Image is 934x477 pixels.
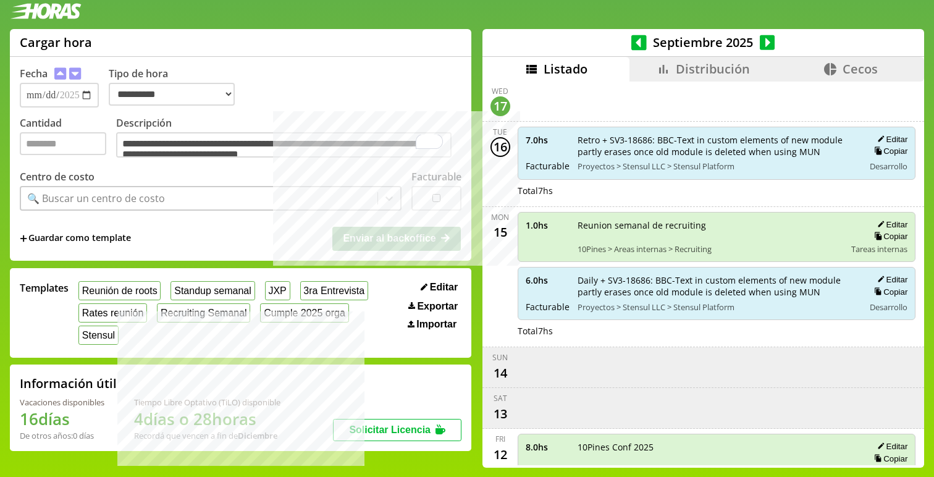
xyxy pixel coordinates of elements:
[526,441,569,453] span: 8.0 hs
[870,454,907,464] button: Copiar
[416,319,456,330] span: Importar
[544,61,587,77] span: Listado
[495,434,505,444] div: Fri
[851,243,907,255] span: Tareas internas
[109,83,235,106] select: Tipo de hora
[116,132,452,158] textarea: To enrich screen reader interactions, please activate Accessibility in Grammarly extension settings
[417,301,458,312] span: Exportar
[870,161,907,172] span: Desarrollo
[873,274,907,285] button: Editar
[490,137,510,157] div: 16
[578,134,856,158] span: Retro + SV3-18686: BBC-Text in custom elements of new module partly erases once old module is del...
[873,441,907,452] button: Editar
[526,134,569,146] span: 7.0 hs
[238,430,277,441] b: Diciembre
[20,408,104,430] h1: 16 días
[300,281,368,300] button: 3ra Entrevista
[491,212,509,222] div: Mon
[490,222,510,242] div: 15
[870,231,907,242] button: Copiar
[78,326,119,345] button: Stensul
[578,274,856,298] span: Daily + SV3-18686: BBC-Text in custom elements of new module partly erases once old module is del...
[20,430,104,441] div: De otros años: 0 días
[873,219,907,230] button: Editar
[134,408,280,430] h1: 4 días o 28 horas
[78,303,147,323] button: Rates reunión
[676,61,750,77] span: Distribución
[78,281,161,300] button: Reunión de roots
[490,96,510,116] div: 17
[482,82,924,466] div: scrollable content
[430,282,458,293] span: Editar
[20,132,106,155] input: Cantidad
[490,363,510,382] div: 14
[20,232,131,245] span: +Guardar como template
[109,67,245,108] label: Tipo de hora
[411,170,461,184] label: Facturable
[647,34,760,51] span: Septiembre 2025
[526,301,569,313] span: Facturable
[265,281,290,300] button: JXP
[870,302,907,313] span: Desarrollo
[578,161,856,172] span: Proyectos > Stensul LLC > Stensul Platform
[349,424,431,435] span: Solicitar Licencia
[870,146,907,156] button: Copiar
[27,192,165,205] div: 🔍 Buscar un centro de costo
[20,397,104,408] div: Vacaciones disponibles
[20,170,95,184] label: Centro de costo
[20,116,116,161] label: Cantidad
[526,219,569,231] span: 1.0 hs
[116,116,461,161] label: Descripción
[134,397,280,408] div: Tiempo Libre Optativo (TiLO) disponible
[405,300,461,313] button: Exportar
[20,375,117,392] h2: Información útil
[170,281,255,300] button: Standup semanal
[10,3,82,19] img: logotipo
[578,302,856,313] span: Proyectos > Stensul LLC > Stensul Platform
[526,160,569,172] span: Facturable
[873,134,907,145] button: Editar
[490,444,510,464] div: 12
[578,219,843,231] span: Reunion semanal de recruiting
[870,287,907,297] button: Copiar
[492,352,508,363] div: Sun
[20,232,27,245] span: +
[492,86,508,96] div: Wed
[157,303,250,323] button: Recruiting Semanal
[526,274,569,286] span: 6.0 hs
[134,430,280,441] div: Recordá que vencen a fin de
[20,67,48,80] label: Fecha
[578,441,856,453] span: 10Pines Conf 2025
[518,185,916,196] div: Total 7 hs
[20,34,92,51] h1: Cargar hora
[518,325,916,337] div: Total 7 hs
[578,243,843,255] span: 10Pines > Areas internas > Recruiting
[260,303,348,323] button: Cumple 2025 orga
[490,403,510,423] div: 13
[843,61,878,77] span: Cecos
[493,127,507,137] div: Tue
[20,281,69,295] span: Templates
[417,281,461,293] button: Editar
[333,419,461,441] button: Solicitar Licencia
[494,393,507,403] div: Sat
